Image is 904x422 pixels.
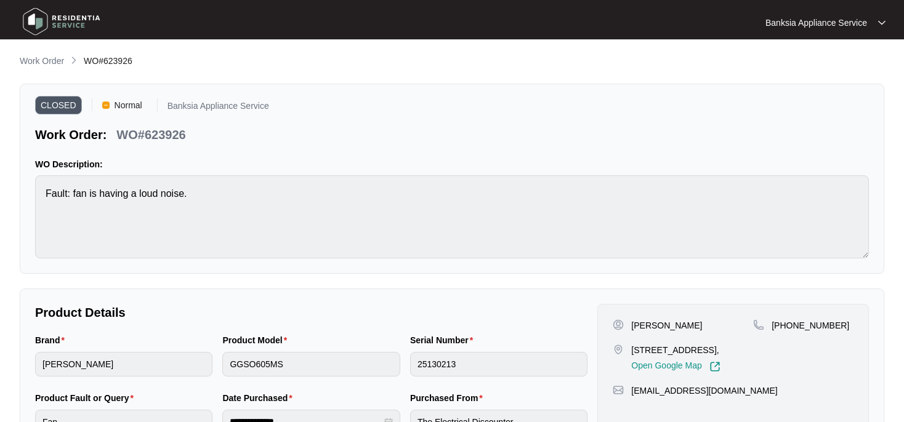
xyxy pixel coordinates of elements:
p: Work Order: [35,126,107,143]
label: Serial Number [410,334,478,346]
span: CLOSED [35,96,82,114]
p: [PHONE_NUMBER] [772,319,849,332]
a: Work Order [17,55,67,68]
img: Link-External [709,361,720,372]
span: WO#623926 [84,56,132,66]
input: Brand [35,352,212,376]
label: Purchased From [410,392,488,404]
p: WO#623926 [116,126,185,143]
input: Serial Number [410,352,587,376]
label: Product Fault or Query [35,392,139,404]
textarea: Fault: fan is having a loud noise. [35,175,869,258]
span: Normal [110,96,147,114]
img: Vercel Logo [102,102,110,109]
label: Brand [35,334,70,346]
img: user-pin [613,319,624,330]
label: Date Purchased [222,392,297,404]
a: Open Google Map [631,361,720,372]
img: map-pin [753,319,764,330]
p: WO Description: [35,158,869,170]
p: [EMAIL_ADDRESS][DOMAIN_NAME] [631,384,777,397]
img: map-pin [613,344,624,355]
p: Product Details [35,304,587,321]
input: Product Model [222,352,400,376]
img: chevron-right [69,55,79,65]
img: map-pin [613,384,624,396]
img: residentia service logo [18,3,105,40]
p: Banksia Appliance Service [167,102,269,114]
p: Banksia Appliance Service [765,17,867,29]
img: dropdown arrow [878,20,886,26]
p: [STREET_ADDRESS], [631,344,720,356]
p: Work Order [20,55,64,67]
label: Product Model [222,334,292,346]
p: [PERSON_NAME] [631,319,702,332]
